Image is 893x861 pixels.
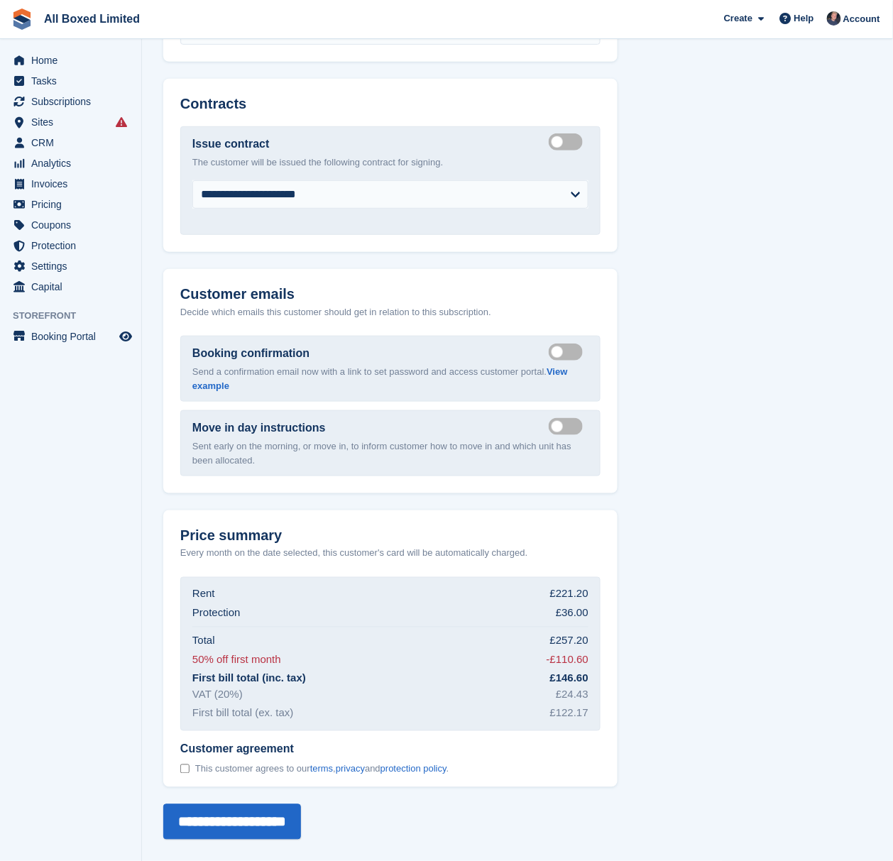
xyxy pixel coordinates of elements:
span: Coupons [31,215,116,235]
div: £36.00 [556,605,588,622]
div: £122.17 [550,706,588,722]
h2: Customer emails [180,286,601,302]
a: menu [7,50,134,70]
label: Move in day instructions [192,419,326,437]
div: £257.20 [550,633,588,649]
a: menu [7,174,134,194]
span: Booking Portal [31,327,116,346]
label: Issue contract [192,136,269,153]
div: £24.43 [556,687,588,703]
p: Send a confirmation email now with a link to set password and access customer portal. [192,365,588,393]
a: menu [7,133,134,153]
span: Pricing [31,194,116,214]
a: menu [7,256,134,276]
a: menu [7,71,134,91]
span: Protection [31,236,116,256]
a: privacy [336,764,365,774]
span: Invoices [31,174,116,194]
span: Sites [31,112,116,132]
label: Booking confirmation [192,345,309,362]
div: VAT (20%) [192,687,243,703]
a: menu [7,112,134,132]
a: menu [7,92,134,111]
a: View example [192,366,568,391]
div: First bill total (inc. tax) [192,671,306,687]
span: Home [31,50,116,70]
span: Help [794,11,814,26]
span: CRM [31,133,116,153]
div: £221.20 [550,586,588,603]
span: Subscriptions [31,92,116,111]
label: Create integrated contract [549,141,588,143]
div: 50% off first month [192,652,281,669]
a: menu [7,277,134,297]
a: menu [7,327,134,346]
a: menu [7,194,134,214]
h2: Contracts [180,96,601,112]
p: Decide which emails this customer should get in relation to this subscription. [180,305,601,319]
span: Capital [31,277,116,297]
a: menu [7,153,134,173]
div: -£110.60 [547,652,588,669]
p: Sent early on the morning, or move in, to inform customer how to move in and which unit has been ... [192,439,588,467]
div: £146.60 [550,671,588,687]
span: Account [843,12,880,26]
i: Smart entry sync failures have occurred [116,116,127,128]
label: Send booking confirmation email [549,351,588,353]
span: Create [724,11,752,26]
p: The customer will be issued the following contract for signing. [192,155,588,170]
a: All Boxed Limited [38,7,146,31]
a: menu [7,236,134,256]
h2: Price summary [180,527,601,544]
label: Send move in day email [549,425,588,427]
a: Preview store [117,328,134,345]
span: Tasks [31,71,116,91]
span: Analytics [31,153,116,173]
p: Every month on the date selected, this customer's card will be automatically charged. [180,547,528,561]
span: Storefront [13,309,141,323]
a: menu [7,215,134,235]
span: This customer agrees to our , and . [195,764,449,775]
div: Rent [192,586,215,603]
span: Customer agreement [180,742,449,757]
a: terms [310,764,334,774]
div: First bill total (ex. tax) [192,706,294,722]
img: Dan Goss [827,11,841,26]
div: Protection [192,605,241,622]
div: Total [192,633,215,649]
img: stora-icon-8386f47178a22dfd0bd8f6a31ec36ba5ce8667c1dd55bd0f319d3a0aa187defe.svg [11,9,33,30]
input: Customer agreement This customer agrees to ourterms,privacyandprotection policy. [180,764,190,774]
span: Settings [31,256,116,276]
a: protection policy [380,764,446,774]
